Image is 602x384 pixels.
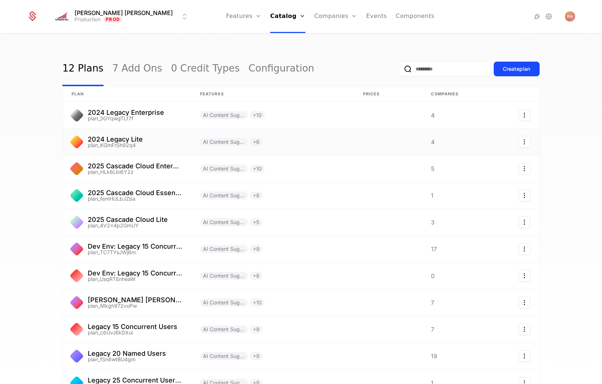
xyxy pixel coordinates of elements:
img: Hannon Hill [53,11,71,22]
a: Integrations [533,12,541,21]
button: Select action [519,270,530,282]
th: plan [63,87,191,102]
button: Createplan [494,62,540,76]
a: 0 Credit Types [171,52,240,86]
button: Open user button [565,11,575,22]
button: Select action [519,297,530,308]
button: Select action [519,323,530,335]
th: Prices [354,87,423,102]
a: 12 Plans [62,52,104,86]
button: Select action [519,163,530,175]
div: Production [75,16,101,23]
button: Select action [519,243,530,255]
th: Features [191,87,354,102]
button: Select action [519,190,530,201]
th: Companies [422,87,481,102]
div: Create plan [503,65,530,73]
a: Settings [544,12,553,21]
button: Select action [519,109,530,121]
a: 7 Add Ons [112,52,162,86]
a: Configuration [249,52,314,86]
button: Select action [519,350,530,362]
img: Bradley Wagner [565,11,575,22]
button: Select action [519,136,530,148]
button: Select action [519,216,530,228]
span: Prod [104,17,122,22]
button: Select environment [55,8,189,25]
span: [PERSON_NAME] [PERSON_NAME] [75,10,173,16]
